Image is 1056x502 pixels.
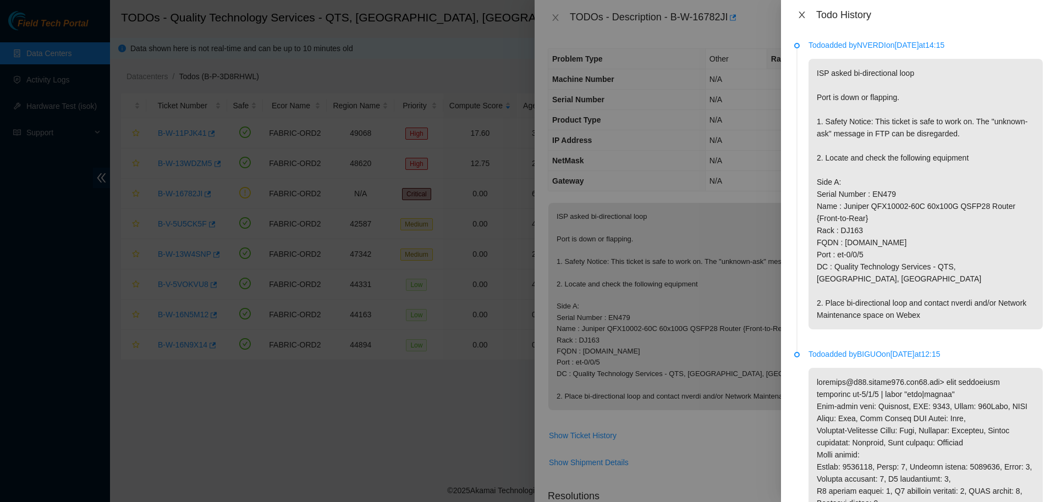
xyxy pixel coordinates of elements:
[809,39,1043,51] p: Todo added by NVERDI on [DATE] at 14:15
[809,348,1043,360] p: Todo added by BIGUO on [DATE] at 12:15
[809,59,1043,329] p: ISP asked bi-directional loop Port is down or flapping. 1. Safety Notice: This ticket is safe to ...
[816,9,1043,21] div: Todo History
[794,10,810,20] button: Close
[798,10,806,19] span: close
